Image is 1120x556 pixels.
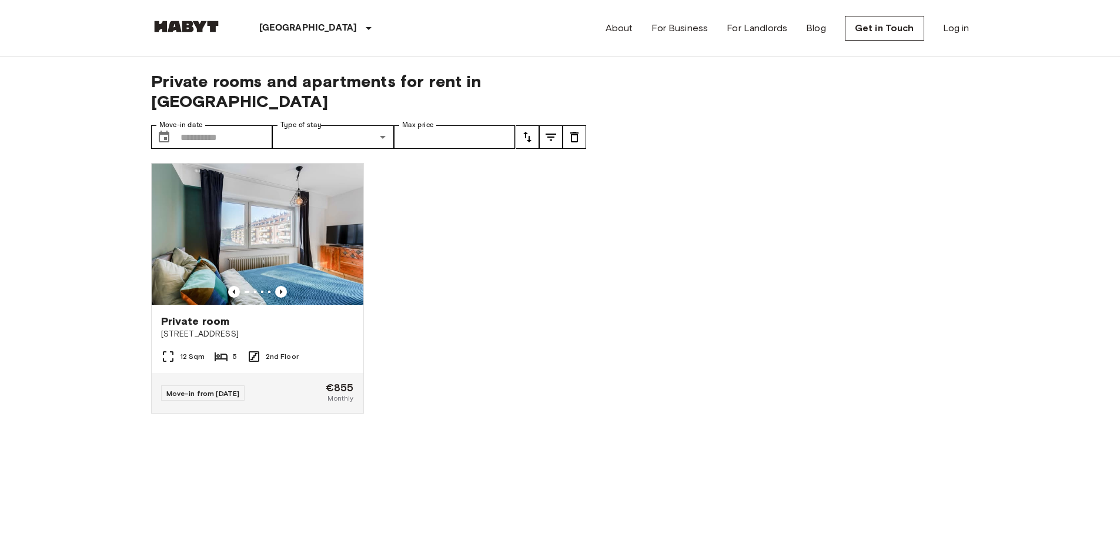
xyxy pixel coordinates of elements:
img: Habyt [151,21,222,32]
label: Move-in date [159,120,203,130]
button: tune [563,125,586,149]
a: Blog [806,21,826,35]
button: Previous image [228,286,240,298]
button: tune [539,125,563,149]
img: Marketing picture of unit DE-07-006-001-05HF [152,164,363,305]
a: Marketing picture of unit DE-07-006-001-05HFPrevious imagePrevious imagePrivate room[STREET_ADDRE... [151,163,364,414]
span: Move-in from [DATE] [166,389,240,398]
span: 2nd Floor [266,351,299,362]
label: Type of stay [280,120,322,130]
a: About [606,21,633,35]
span: Monthly [327,393,353,404]
a: For Landlords [727,21,787,35]
button: tune [516,125,539,149]
button: Choose date [152,125,176,149]
button: Previous image [275,286,287,298]
p: [GEOGRAPHIC_DATA] [259,21,357,35]
span: 12 Sqm [180,351,205,362]
label: Max price [402,120,434,130]
span: 5 [233,351,237,362]
span: Private rooms and apartments for rent in [GEOGRAPHIC_DATA] [151,71,586,111]
a: Get in Touch [845,16,924,41]
span: €855 [326,382,354,393]
span: [STREET_ADDRESS] [161,328,354,340]
span: Private room [161,314,230,328]
a: For Business [651,21,708,35]
a: Log in [943,21,969,35]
